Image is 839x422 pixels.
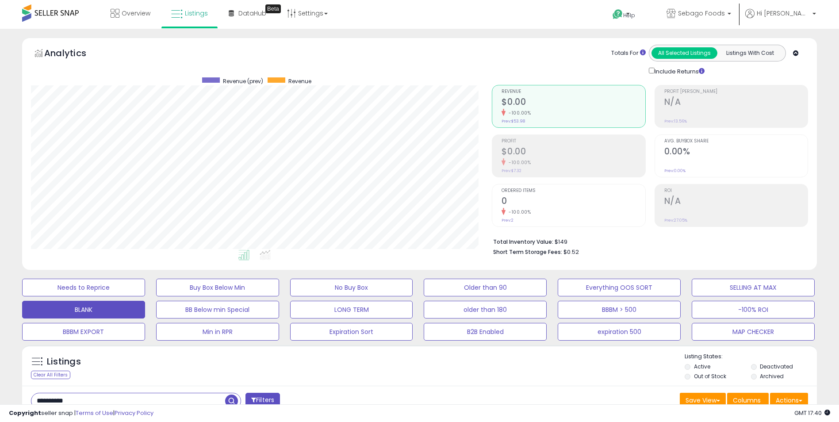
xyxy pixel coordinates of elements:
div: Tooltip anchor [265,4,281,13]
button: Save View [680,393,726,408]
b: Short Term Storage Fees: [493,248,562,256]
li: $149 [493,236,801,246]
button: Filters [245,393,280,408]
div: Totals For [611,49,646,58]
button: BBBM EXPORT [22,323,145,341]
span: Listings [185,9,208,18]
button: BLANK [22,301,145,318]
a: Privacy Policy [115,409,153,417]
h2: N/A [664,97,808,109]
h5: Analytics [44,47,103,61]
div: Include Returns [642,66,715,76]
button: All Selected Listings [651,47,717,59]
button: Expiration Sort [290,323,413,341]
span: ROI [664,188,808,193]
button: older than 180 [424,301,547,318]
button: B2B Enabled [424,323,547,341]
small: Prev: $53.98 [502,119,525,124]
button: Buy Box Below Min [156,279,279,296]
label: Archived [760,372,784,380]
a: Hi [PERSON_NAME] [745,9,816,29]
button: Listings With Cost [717,47,783,59]
button: MAP CHECKER [692,323,815,341]
button: Actions [770,393,808,408]
span: DataHub [238,9,266,18]
span: Sebago Foods [678,9,725,18]
span: Avg. Buybox Share [664,139,808,144]
b: Total Inventory Value: [493,238,553,246]
button: BB Below min Special [156,301,279,318]
h2: 0.00% [664,146,808,158]
button: No Buy Box [290,279,413,296]
label: Deactivated [760,363,793,370]
h2: $0.00 [502,146,645,158]
span: Profit [502,139,645,144]
button: expiration 500 [558,323,681,341]
small: Prev: 0.00% [664,168,686,173]
span: Ordered Items [502,188,645,193]
button: Older than 90 [424,279,547,296]
div: Clear All Filters [31,371,70,379]
div: seller snap | | [9,409,153,418]
button: LONG TERM [290,301,413,318]
button: BBBM > 500 [558,301,681,318]
button: -100% ROI [692,301,815,318]
a: Help [605,2,652,29]
span: 2025-09-17 17:40 GMT [794,409,830,417]
p: Listing States: [685,353,817,361]
i: Get Help [612,9,623,20]
button: Columns [727,393,769,408]
button: Needs to Reprice [22,279,145,296]
small: Prev: $7.32 [502,168,521,173]
small: -100.00% [506,209,531,215]
span: $0.52 [563,248,579,256]
small: Prev: 13.56% [664,119,687,124]
label: Active [694,363,710,370]
h2: $0.00 [502,97,645,109]
strong: Copyright [9,409,41,417]
button: Min in RPR [156,323,279,341]
small: Prev: 2 [502,218,513,223]
span: Revenue [502,89,645,94]
span: Overview [122,9,150,18]
label: Out of Stock [694,372,726,380]
button: Everything OOS SORT [558,279,681,296]
span: Columns [733,396,761,405]
h2: N/A [664,196,808,208]
span: Revenue [288,77,311,85]
span: Help [623,12,635,19]
span: Hi [PERSON_NAME] [757,9,810,18]
small: -100.00% [506,159,531,166]
span: Revenue (prev) [223,77,263,85]
h2: 0 [502,196,645,208]
small: Prev: 27.05% [664,218,687,223]
button: SELLING AT MAX [692,279,815,296]
small: -100.00% [506,110,531,116]
h5: Listings [47,356,81,368]
span: Profit [PERSON_NAME] [664,89,808,94]
a: Terms of Use [76,409,113,417]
